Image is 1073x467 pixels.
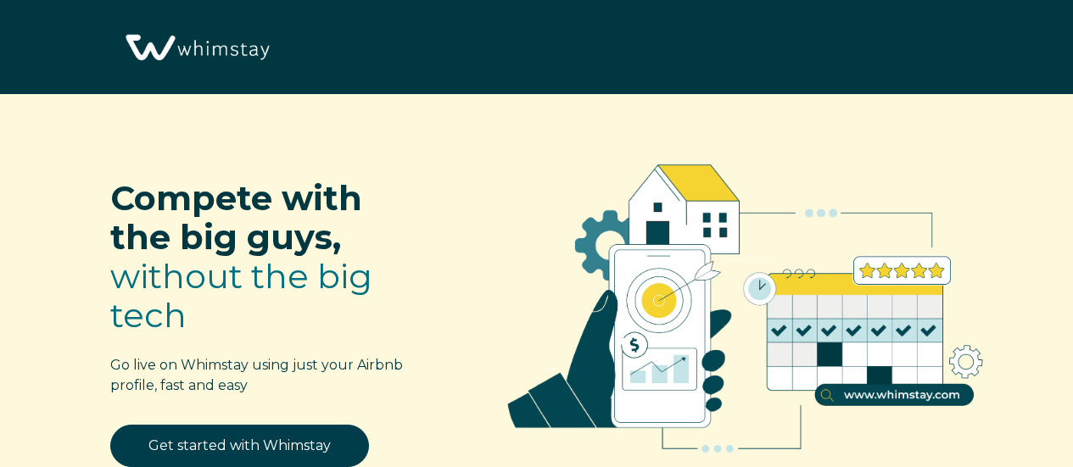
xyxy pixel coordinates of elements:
[110,255,372,336] span: without the big tech
[110,177,362,258] span: Compete with the big guys,
[110,425,369,467] a: Get started with Whimstay
[119,8,274,88] img: Whimstay Logo-02 1
[110,357,403,393] span: Go live on Whimstay using just your Airbnb profile, fast and easy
